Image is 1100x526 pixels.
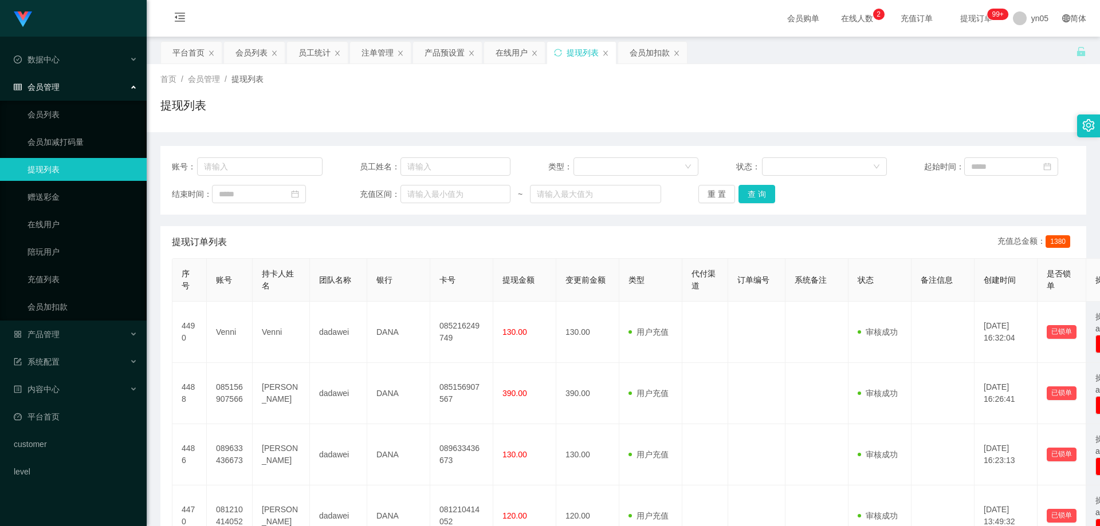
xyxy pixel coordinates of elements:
td: [DATE] 16:23:13 [975,424,1038,485]
span: 类型 [628,275,645,284]
span: 是否锁单 [1047,269,1071,290]
td: [PERSON_NAME] [253,424,310,485]
span: 会员管理 [14,82,60,92]
button: 已锁单 [1047,325,1077,339]
span: 审核成功 [858,450,898,459]
span: 创建时间 [984,275,1016,284]
td: dadawei [310,424,367,485]
span: 审核成功 [858,511,898,520]
i: 图标: close [334,50,341,57]
td: DANA [367,363,430,424]
span: / [181,74,183,84]
span: 数据中心 [14,55,60,64]
i: 图标: close [468,50,475,57]
div: 提现列表 [567,42,599,64]
input: 请输入 [400,157,510,176]
span: 首页 [160,74,176,84]
i: 图标: unlock [1076,46,1086,57]
span: 状态 [858,275,874,284]
i: 图标: down [873,163,880,171]
td: [DATE] 16:26:41 [975,363,1038,424]
td: dadawei [310,302,367,363]
td: dadawei [310,363,367,424]
span: 在线人数 [835,14,879,22]
span: 结束时间： [172,188,212,200]
td: Venni [253,302,310,363]
i: 图标: down [685,163,692,171]
a: customer [14,433,137,456]
td: 085156907567 [430,363,493,424]
a: 图标: dashboard平台首页 [14,405,137,428]
span: 起始时间： [924,161,964,173]
td: DANA [367,424,430,485]
span: ~ [510,188,530,200]
button: 已锁单 [1047,448,1077,461]
span: 提现订单列表 [172,235,227,249]
div: 产品预设置 [425,42,465,64]
div: 会员列表 [235,42,268,64]
span: / [225,74,227,84]
a: 在线用户 [27,213,137,236]
span: 用户充值 [628,511,669,520]
a: 提现列表 [27,158,137,181]
span: 提现金额 [502,275,535,284]
span: 充值区间： [360,188,400,200]
div: 在线用户 [496,42,528,64]
span: 提现订单 [954,14,998,22]
td: 390.00 [556,363,619,424]
span: 用户充值 [628,389,669,398]
div: 注单管理 [362,42,394,64]
td: Venni [207,302,253,363]
td: 085216249749 [430,302,493,363]
i: 图标: form [14,358,22,366]
a: level [14,460,137,483]
button: 查 询 [738,185,775,203]
a: 会员加减打码量 [27,130,137,153]
span: 审核成功 [858,327,898,337]
span: 账号 [216,275,232,284]
span: 系统备注 [795,275,827,284]
span: 系统配置 [14,357,60,366]
h1: 提现列表 [160,97,206,114]
span: 员工姓名： [360,161,400,173]
span: 390.00 [502,389,527,398]
td: DANA [367,302,430,363]
i: 图标: global [1062,14,1070,22]
span: 团队名称 [319,275,351,284]
sup: 279 [987,9,1008,20]
td: 4486 [172,424,207,485]
a: 会员列表 [27,103,137,126]
td: [PERSON_NAME] [253,363,310,424]
i: 图标: close [531,50,538,57]
td: 089633436673 [430,424,493,485]
button: 重 置 [698,185,735,203]
div: 员工统计 [298,42,331,64]
i: 图标: calendar [291,190,299,198]
i: 图标: check-circle-o [14,56,22,64]
span: 备注信息 [921,275,953,284]
i: 图标: setting [1082,119,1095,132]
i: 图标: close [208,50,215,57]
span: 充值订单 [895,14,938,22]
span: 130.00 [502,450,527,459]
button: 已锁单 [1047,386,1077,400]
span: 变更前金额 [565,275,606,284]
td: 4490 [172,302,207,363]
td: [DATE] 16:32:04 [975,302,1038,363]
span: 银行 [376,275,392,284]
td: 4488 [172,363,207,424]
span: 持卡人姓名 [262,269,294,290]
span: 1380 [1046,235,1070,248]
span: 状态： [736,161,762,173]
span: 130.00 [502,327,527,337]
td: 130.00 [556,302,619,363]
i: 图标: close [673,50,680,57]
sup: 2 [873,9,885,20]
i: 图标: menu-fold [160,1,199,37]
div: 平台首页 [172,42,205,64]
i: 图标: close [602,50,609,57]
a: 充值列表 [27,268,137,291]
span: 序号 [182,269,190,290]
span: 120.00 [502,511,527,520]
td: 085156907566 [207,363,253,424]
